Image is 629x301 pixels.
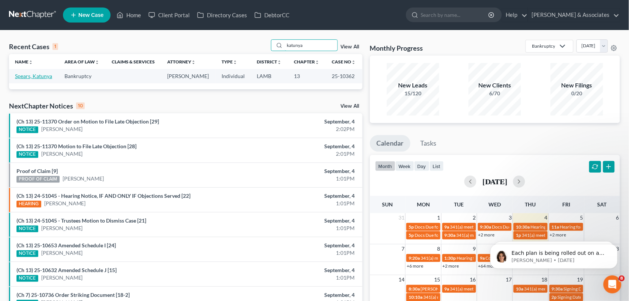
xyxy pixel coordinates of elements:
span: 10:30a [516,224,530,230]
a: (Ch 7) 25-10736 Order Striking Document [18-2] [16,292,130,298]
button: list [430,161,444,171]
span: Hearing for [PERSON_NAME] [457,255,515,261]
span: 16 [469,275,477,284]
a: [PERSON_NAME] [41,150,83,158]
a: +64 more [478,263,497,269]
span: 9:20a [409,255,420,261]
span: Mon [417,201,430,208]
span: 8 [619,275,625,281]
div: 1:01PM [247,249,355,257]
h2: [DATE] [482,178,507,185]
span: 1 [437,213,441,222]
i: unfold_more [352,60,356,65]
iframe: Intercom live chat [604,275,622,293]
div: 10 [76,102,85,109]
a: [PERSON_NAME] [41,274,83,281]
a: Proof of Claim [9] [16,168,58,174]
div: HEARING [16,201,41,208]
a: [PERSON_NAME] [41,249,83,257]
div: September, 4 [247,118,355,125]
span: 341(a) meeting for [PERSON_NAME] [450,224,523,230]
div: September, 4 [247,291,355,299]
div: Bankruptcy [532,43,555,49]
div: September, 4 [247,143,355,150]
h3: Monthly Progress [370,44,423,53]
span: Docs Due for [PERSON_NAME] [415,232,476,238]
a: Area of Lawunfold_more [64,59,99,65]
a: View All [341,44,359,50]
iframe: Intercom notifications message [479,228,629,281]
a: [PERSON_NAME] [41,125,83,133]
a: Tasks [414,135,443,152]
a: [PERSON_NAME] [63,175,104,182]
span: 3 [508,213,512,222]
span: 11a [552,224,559,230]
i: unfold_more [277,60,282,65]
span: 31 [398,213,405,222]
a: Help [502,8,527,22]
a: (Ch 13) 25-10632 Amended Schedule J [15] [16,267,117,273]
a: Calendar [370,135,410,152]
span: Docs Due for [US_STATE][PERSON_NAME] [492,224,577,230]
a: Chapterunfold_more [294,59,320,65]
span: Hearing for [PERSON_NAME] [560,224,619,230]
span: 10a [516,286,523,292]
span: 9:30a [445,232,456,238]
a: +2 more [443,263,459,269]
div: September, 4 [247,242,355,249]
td: LAMB [251,69,288,83]
span: Sun [382,201,393,208]
div: 1 [52,43,58,50]
span: 2 [472,213,477,222]
span: 5p [409,224,414,230]
span: 341(a) meeting for [PERSON_NAME] [421,255,493,261]
div: NOTICE [16,151,38,158]
div: 1:01PM [247,175,355,182]
div: September, 4 [247,167,355,175]
a: +6 more [407,263,423,269]
button: day [414,161,430,171]
span: Wed [489,201,501,208]
div: 2:01PM [247,150,355,158]
span: 8 [437,244,441,253]
a: [PERSON_NAME] [44,200,86,207]
td: Bankruptcy [58,69,106,83]
a: (Ch 13) 25-11370 Motion to File Late Objection [28] [16,143,136,149]
div: NOTICE [16,250,38,257]
button: week [395,161,414,171]
a: [PERSON_NAME] [41,224,83,232]
span: 9a [445,224,449,230]
a: (Ch 13) 24-51045 - Trustees Motion to Dismiss Case [21] [16,217,146,224]
span: Thu [525,201,536,208]
a: Nameunfold_more [15,59,33,65]
div: September, 4 [247,192,355,200]
a: Typeunfold_more [222,59,237,65]
span: 9 [472,244,477,253]
div: September, 4 [247,266,355,274]
i: unfold_more [192,60,196,65]
div: 1:01PM [247,224,355,232]
span: 15 [434,275,441,284]
td: Individual [216,69,251,83]
i: unfold_more [95,60,99,65]
div: 2:02PM [247,125,355,133]
span: New Case [78,12,103,18]
a: (Ch 13) 25-11370 Order on Motion to File Late Objection [29] [16,118,159,125]
span: 1:30p [445,255,456,261]
span: 6 [616,213,620,222]
i: unfold_more [233,60,237,65]
a: Home [113,8,145,22]
span: Fri [562,201,570,208]
div: NOTICE [16,126,38,133]
span: [PERSON_NAME] [421,286,456,292]
span: Hearing for [PERSON_NAME] [530,224,589,230]
td: 13 [288,69,326,83]
span: 5 [580,213,584,222]
span: 5p [409,232,414,238]
div: NOTICE [16,275,38,282]
div: PROOF OF CLAIM [16,176,60,183]
a: Case Nounfold_more [332,59,356,65]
